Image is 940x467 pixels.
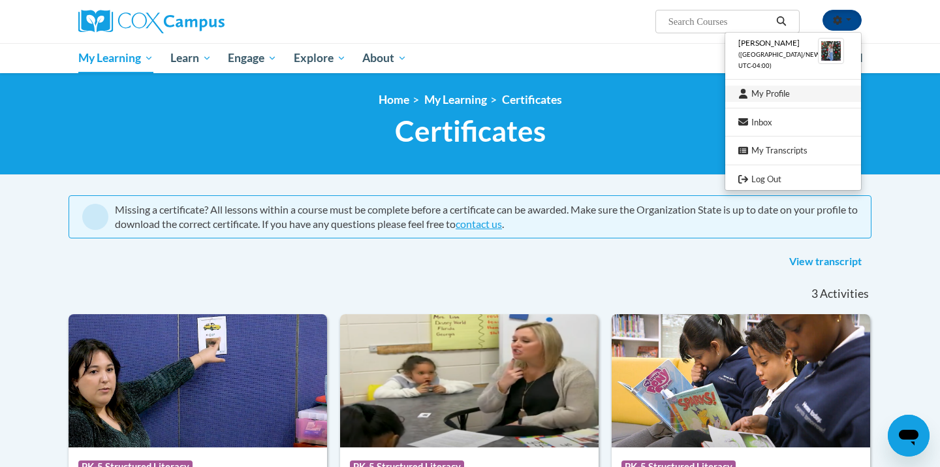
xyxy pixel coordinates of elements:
[69,314,327,447] img: Course Logo
[779,251,871,272] a: View transcript
[285,43,354,73] a: Explore
[78,10,326,33] a: Cox Campus
[424,93,487,106] a: My Learning
[354,43,416,73] a: About
[70,43,162,73] a: My Learning
[162,43,220,73] a: Learn
[822,10,862,31] button: Account Settings
[170,50,211,66] span: Learn
[59,43,881,73] div: Main menu
[725,171,861,187] a: Logout
[362,50,407,66] span: About
[115,202,858,231] div: Missing a certificate? All lessons within a course must be complete before a certificate can be a...
[738,51,840,69] span: ([GEOGRAPHIC_DATA]/New_York UTC-04:00)
[820,287,869,301] span: Activities
[818,38,844,64] img: Learner Profile Avatar
[888,415,930,457] iframe: Button to launch messaging window
[395,114,546,148] span: Certificates
[811,287,818,301] span: 3
[612,314,870,447] img: Course Logo
[725,114,861,131] a: Inbox
[502,93,562,106] a: Certificates
[78,50,153,66] span: My Learning
[456,217,502,230] a: contact us
[725,86,861,102] a: My Profile
[219,43,285,73] a: Engage
[738,38,800,48] span: [PERSON_NAME]
[772,14,791,29] button: Search
[78,10,225,33] img: Cox Campus
[228,50,277,66] span: Engage
[667,14,772,29] input: Search Courses
[340,314,599,447] img: Course Logo
[379,93,409,106] a: Home
[294,50,346,66] span: Explore
[725,142,861,159] a: My Transcripts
